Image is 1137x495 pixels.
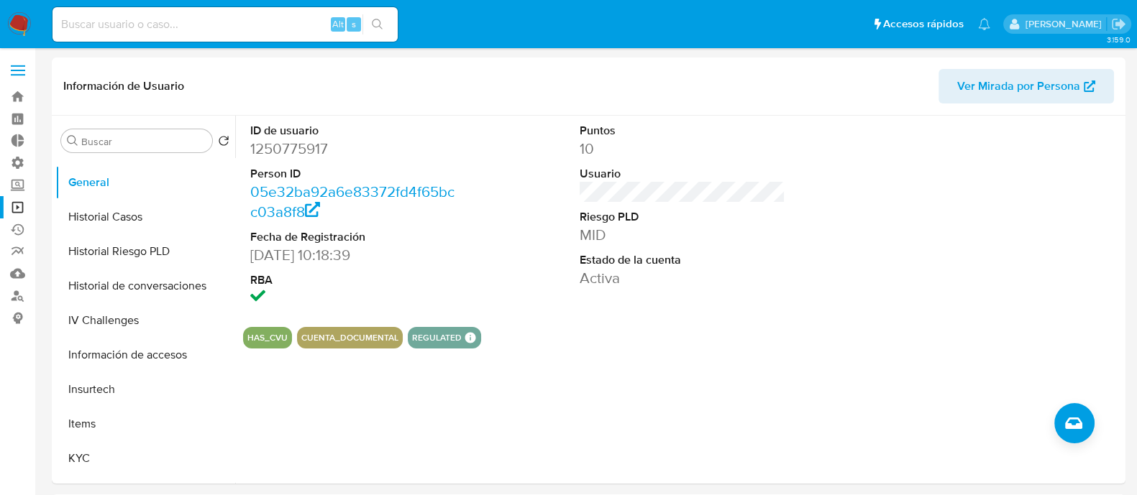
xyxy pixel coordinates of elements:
button: search-icon [362,14,392,34]
dt: ID de usuario [250,123,456,139]
dd: [DATE] 10:18:39 [250,245,456,265]
dt: RBA [250,272,456,288]
button: Historial de conversaciones [55,269,235,303]
button: KYC [55,441,235,476]
a: Salir [1111,17,1126,32]
input: Buscar usuario o caso... [52,15,398,34]
dt: Fecha de Registración [250,229,456,245]
dd: 1250775917 [250,139,456,159]
dt: Usuario [580,166,785,182]
a: 05e32ba92a6e83372fd4f65bcc03a8f8 [250,181,455,222]
span: Ver Mirada por Persona [957,69,1080,103]
h1: Información de Usuario [63,79,184,93]
button: Historial Casos [55,200,235,234]
button: Ver Mirada por Persona [939,69,1114,103]
input: Buscar [81,135,206,148]
dt: Riesgo PLD [580,209,785,225]
dd: MID [580,225,785,245]
dt: Person ID [250,166,456,182]
dd: Activa [580,268,785,288]
span: Accesos rápidos [883,17,964,32]
dt: Estado de la cuenta [580,252,785,268]
a: Notificaciones [978,18,990,30]
button: Historial Riesgo PLD [55,234,235,269]
button: Insurtech [55,372,235,407]
p: yanina.loff@mercadolibre.com [1025,17,1106,31]
button: Items [55,407,235,441]
span: s [352,17,356,31]
button: IV Challenges [55,303,235,338]
span: Alt [332,17,344,31]
dd: 10 [580,139,785,159]
button: Información de accesos [55,338,235,372]
button: Volver al orden por defecto [218,135,229,151]
dt: Puntos [580,123,785,139]
button: General [55,165,235,200]
button: Buscar [67,135,78,147]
